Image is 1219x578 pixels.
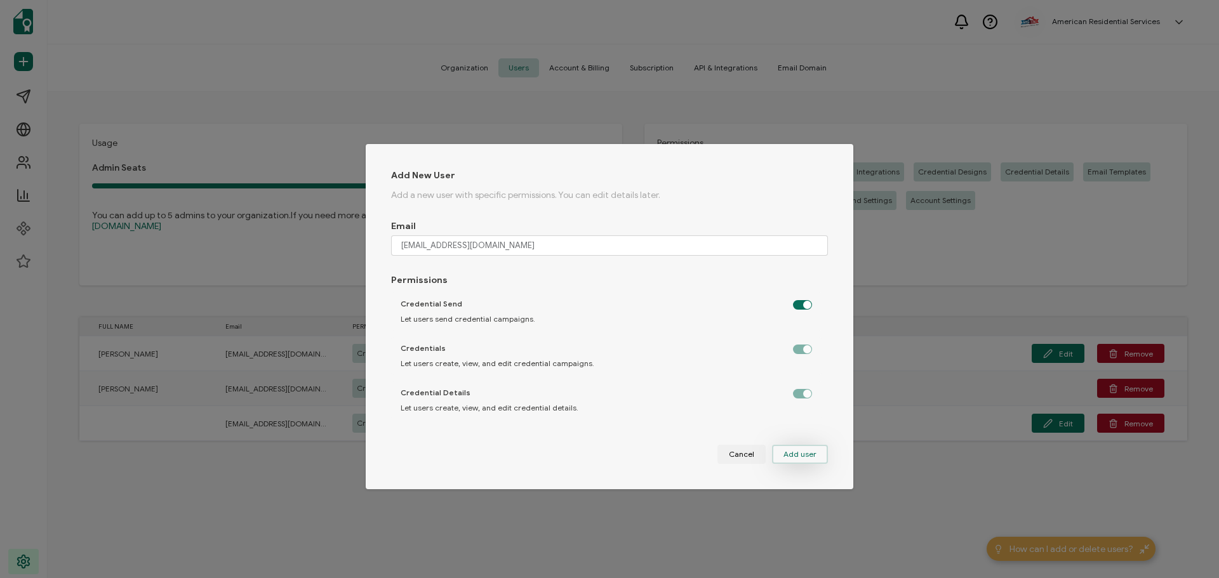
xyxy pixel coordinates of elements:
span: Permissions [391,275,448,286]
iframe: Chat Widget [1156,517,1219,578]
span: Let users create, view, and edit credential campaigns. [401,358,594,369]
input: janedoe@gmail.com [391,235,828,256]
span: Let users create, view, and edit credential details. [401,403,578,413]
span: Add user [783,450,816,458]
span: Cancel [729,450,754,458]
button: Add user [772,445,828,464]
span: Credential Details [401,388,470,398]
button: Cancel [717,445,766,464]
div: dialog [366,144,853,489]
span: Let users send credential campaigns. [401,314,535,324]
h1: Add New User [391,169,828,182]
span: Credentials [401,343,446,353]
span: Add a new user with specific permissions. You can edit details later. [391,190,660,200]
span: Email [391,221,416,232]
span: Credential Send [401,299,462,309]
